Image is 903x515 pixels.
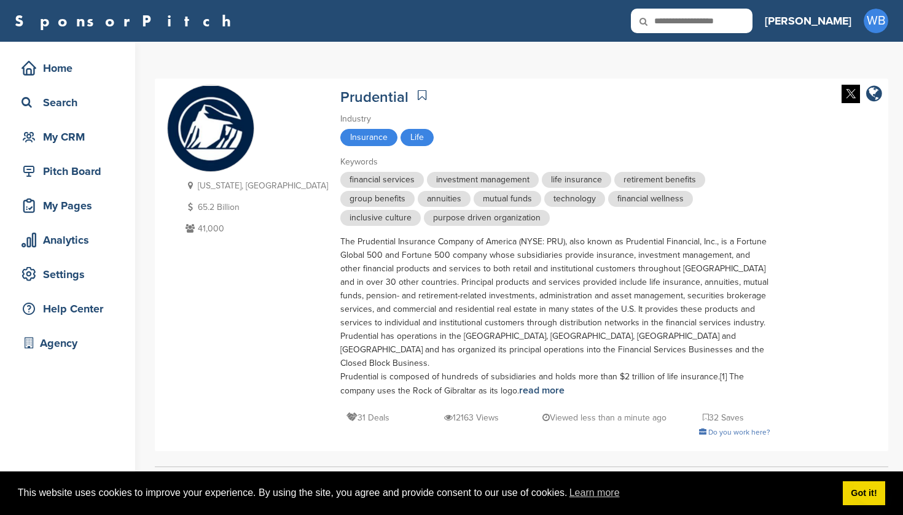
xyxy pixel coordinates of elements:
[18,263,123,285] div: Settings
[182,178,328,193] p: [US_STATE], [GEOGRAPHIC_DATA]
[444,410,499,425] p: 12163 Views
[401,129,434,146] span: Life
[340,191,415,207] span: group benefits
[12,226,123,254] a: Analytics
[340,155,770,169] div: Keywords
[12,54,123,82] a: Home
[12,295,123,323] a: Help Center
[18,229,123,251] div: Analytics
[703,410,744,425] p: 32 Saves
[864,9,888,33] span: WB
[18,195,123,217] div: My Pages
[18,126,123,148] div: My CRM
[568,484,622,502] a: learn more about cookies
[12,192,123,220] a: My Pages
[474,191,541,207] span: mutual funds
[544,191,605,207] span: technology
[340,112,770,126] div: Industry
[765,7,851,34] a: [PERSON_NAME]
[18,484,833,502] span: This website uses cookies to improve your experience. By using the site, you agree and provide co...
[519,384,565,397] a: read more
[699,428,770,436] a: Do you work here?
[854,466,893,505] iframe: Button to launch messaging window
[843,481,885,506] a: dismiss cookie message
[765,12,851,29] h3: [PERSON_NAME]
[12,157,123,185] a: Pitch Board
[12,123,123,151] a: My CRM
[424,210,550,226] span: purpose driven organization
[168,86,254,172] img: Sponsorpitch & Prudential
[346,410,389,425] p: 31 Deals
[15,13,239,29] a: SponsorPitch
[608,191,693,207] span: financial wellness
[542,410,666,425] p: Viewed less than a minute ago
[340,235,770,398] div: The Prudential Insurance Company of America (NYSE: PRU), also known as Prudential Financial, Inc....
[12,260,123,288] a: Settings
[340,172,424,188] span: financial services
[842,85,860,103] img: Twitter white
[708,428,770,436] span: Do you work here?
[18,298,123,320] div: Help Center
[427,172,539,188] span: investment management
[12,329,123,357] a: Agency
[182,199,328,215] p: 65.2 Billion
[340,129,397,146] span: Insurance
[18,57,123,79] div: Home
[614,172,705,188] span: retirement benefits
[866,85,882,105] a: company link
[18,91,123,114] div: Search
[12,88,123,117] a: Search
[340,88,408,106] a: Prudential
[418,191,471,207] span: annuities
[340,210,421,226] span: inclusive culture
[542,172,611,188] span: life insurance
[182,221,328,236] p: 41,000
[18,160,123,182] div: Pitch Board
[18,332,123,354] div: Agency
